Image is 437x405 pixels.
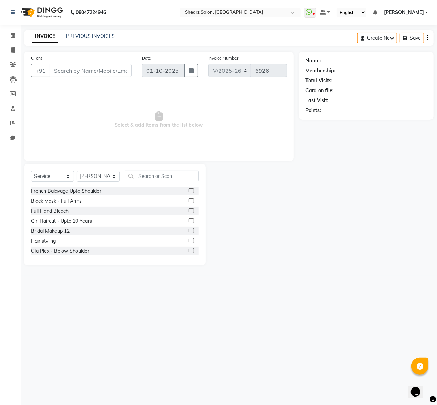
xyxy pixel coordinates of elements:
div: Ola Plex - Below Shoulder [31,247,89,255]
a: PREVIOUS INVOICES [66,33,115,39]
div: French Balayage Upto Shoulder [31,188,101,195]
div: Last Visit: [306,97,329,104]
button: Save [400,33,424,43]
iframe: chat widget [408,377,430,398]
img: logo [18,3,65,22]
div: Hair styling [31,237,56,245]
b: 08047224946 [76,3,106,22]
input: Search by Name/Mobile/Email/Code [50,64,132,77]
label: Date [142,55,151,61]
span: Select & add items from the list below [31,85,287,154]
a: INVOICE [32,30,58,43]
div: Full Hand Bleach [31,207,69,215]
div: Girl Haircut - Upto 10 Years [31,217,92,225]
label: Invoice Number [208,55,238,61]
div: Points: [306,107,321,114]
div: Card on file: [306,87,334,94]
span: [PERSON_NAME] [384,9,424,16]
div: Black Mask - Full Arms [31,198,82,205]
label: Client [31,55,42,61]
div: Bridal Makeup 12 [31,227,70,235]
button: Create New [357,33,397,43]
div: Membership: [306,67,336,74]
button: +91 [31,64,50,77]
div: Name: [306,57,321,64]
div: Total Visits: [306,77,333,84]
input: Search or Scan [125,171,199,181]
